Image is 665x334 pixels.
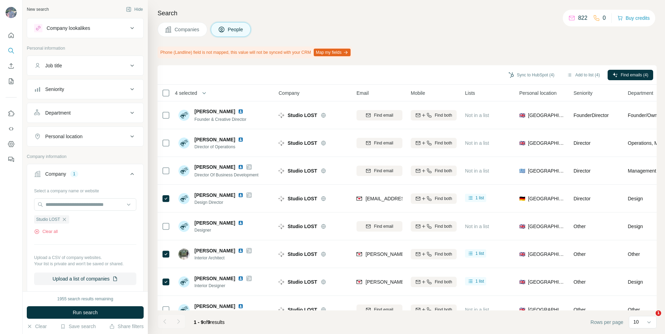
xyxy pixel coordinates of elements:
img: LinkedIn logo [238,109,243,114]
span: Mobile [411,90,425,97]
span: Founder Director [574,112,609,118]
button: Find both [411,110,457,120]
img: Avatar [178,221,190,232]
span: [PERSON_NAME] [194,109,235,114]
span: Find both [435,251,452,257]
span: 🇬🇧 [519,223,525,230]
button: Hide [121,4,148,15]
img: Avatar [178,304,190,315]
button: Find both [411,166,457,176]
span: Studio LOST [288,140,317,147]
div: Seniority [45,86,64,93]
div: New search [27,6,49,12]
button: Sync to HubSpot (4) [504,70,559,80]
span: 9 [208,319,210,325]
span: [GEOGRAPHIC_DATA] [528,278,565,285]
span: Find emails (4) [621,72,648,78]
span: Find both [435,140,452,146]
span: Find email [374,307,393,313]
span: Find both [435,112,452,118]
img: provider findymail logo [356,278,362,285]
img: Avatar [6,7,17,18]
span: [PERSON_NAME][EMAIL_ADDRESS][DOMAIN_NAME] [366,251,488,257]
span: Email [356,90,369,97]
button: My lists [6,75,17,87]
img: Avatar [178,110,190,121]
img: Logo of Studio LOST [279,224,284,229]
h4: Search [158,8,657,18]
span: [EMAIL_ADDRESS][DOMAIN_NAME] [366,196,448,201]
button: Seniority [27,81,143,98]
span: [GEOGRAPHIC_DATA] [528,251,565,258]
span: Other [574,251,586,257]
span: Founder & Creative Director [194,117,246,122]
span: 1 list [475,250,484,257]
div: 1 [70,171,78,177]
span: 4 selected [175,90,197,97]
span: Interior Designer [194,283,252,289]
button: Personal location [27,128,143,145]
img: Logo of Studio LOST [279,196,284,201]
span: 🇬🇧 [519,278,525,285]
p: 822 [578,14,587,22]
span: Interno [194,310,246,317]
span: Find email [374,112,393,118]
p: Personal information [27,45,144,51]
span: Studio LOST [288,278,317,285]
span: [GEOGRAPHIC_DATA] [528,140,565,147]
img: Logo of Studio LOST [279,251,284,257]
span: Not in a list [465,307,489,312]
img: Logo of Studio LOST [279,112,284,118]
img: Avatar [178,137,190,149]
span: 🇬🇧 [519,251,525,258]
div: Personal location [45,133,82,140]
button: Enrich CSV [6,60,17,72]
button: Find both [411,249,457,259]
span: Find both [435,195,452,202]
img: LinkedIn logo [238,164,243,170]
img: Avatar [178,249,190,260]
img: provider findymail logo [356,251,362,258]
button: Search [6,44,17,57]
button: Find email [356,138,402,148]
span: Studio LOST [288,251,317,258]
span: 1 list [475,195,484,201]
span: Director [574,140,591,146]
span: Company [279,90,299,97]
span: Not in a list [465,112,489,118]
span: Find both [435,307,452,313]
img: Logo of Studio LOST [279,279,284,285]
div: Select a company name or website [34,185,136,194]
span: Studio LOST [288,223,317,230]
span: Seniority [574,90,592,97]
span: Find email [374,223,393,229]
span: Rows per page [591,319,623,326]
span: Not in a list [465,168,489,174]
span: [GEOGRAPHIC_DATA] [528,167,565,174]
p: Upload a CSV of company websites. [34,254,136,261]
span: Studio LOST [288,167,317,174]
button: Quick start [6,29,17,42]
span: results [194,319,225,325]
span: Run search [73,309,98,316]
img: Logo of Studio LOST [279,168,284,174]
span: Find both [435,223,452,229]
span: Find email [374,140,393,146]
span: Studio LOST [36,216,60,223]
button: Upload a list of companies [34,273,136,285]
span: Companies [175,26,200,33]
span: Director [574,196,591,201]
button: Find both [411,277,457,287]
img: LinkedIn logo [238,248,243,253]
img: Logo of Studio LOST [279,140,284,146]
span: 1 list [475,278,484,284]
button: Find email [356,221,402,232]
div: Job title [45,62,62,69]
div: Department [45,109,71,116]
img: provider findymail logo [356,195,362,202]
button: Dashboard [6,138,17,150]
span: 1 [656,310,661,316]
span: [GEOGRAPHIC_DATA] [528,112,565,119]
img: LinkedIn logo [238,276,243,281]
button: Save search [60,323,96,330]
